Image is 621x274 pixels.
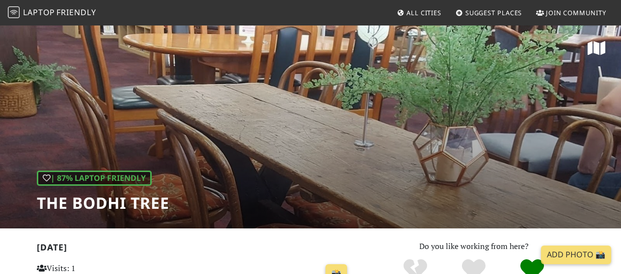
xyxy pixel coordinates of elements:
[546,8,606,17] span: Join Community
[363,240,585,253] p: Do you like working from here?
[56,7,96,18] span: Friendly
[8,4,96,22] a: LaptopFriendly LaptopFriendly
[37,171,152,186] div: | 87% Laptop Friendly
[406,8,441,17] span: All Cities
[541,246,611,264] a: Add Photo 📸
[465,8,522,17] span: Suggest Places
[37,194,169,212] h1: The Bodhi Tree
[532,4,610,22] a: Join Community
[393,4,445,22] a: All Cities
[23,7,55,18] span: Laptop
[8,6,20,18] img: LaptopFriendly
[452,4,526,22] a: Suggest Places
[37,242,351,256] h2: [DATE]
